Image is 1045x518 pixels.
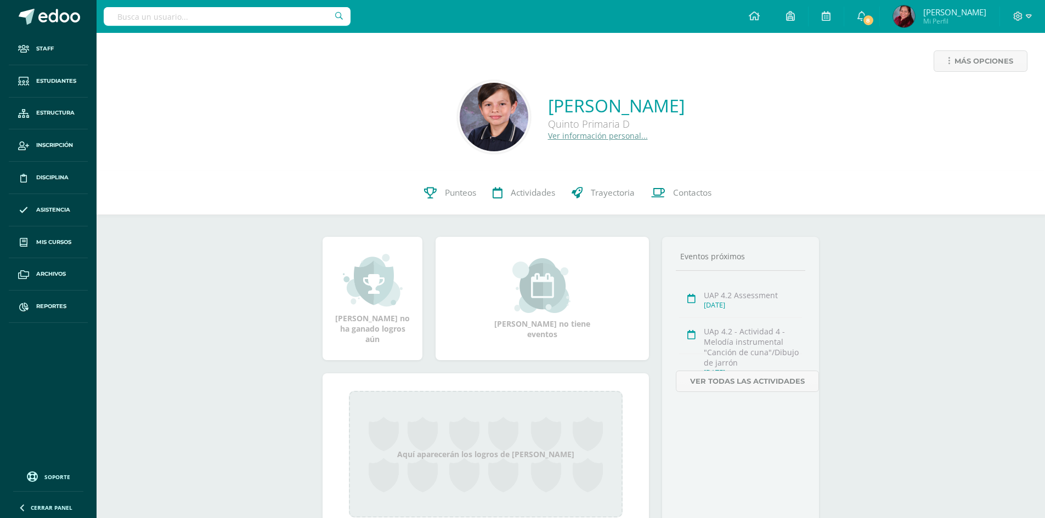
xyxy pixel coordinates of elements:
div: Aquí aparecerán los logros de [PERSON_NAME] [349,391,623,517]
span: Archivos [36,270,66,278]
span: Mi Perfil [923,16,986,26]
div: UAP 4.2 Assessment [704,290,802,300]
img: 93e420fd2644d0faf4c2c37b03b7dfcc.png [460,83,528,151]
span: Soporte [44,473,70,481]
img: event_small.png [512,258,572,313]
div: UAp 4.2 - Actividad 4 - Melodía instrumental "Canción de cuna"/Dibujo de jarrón [704,326,802,368]
span: Más opciones [954,51,1013,71]
a: Contactos [643,171,720,215]
span: Trayectoria [591,187,635,198]
span: Disciplina [36,173,69,182]
div: [PERSON_NAME] no ha ganado logros aún [334,253,411,344]
span: Contactos [673,187,711,198]
a: Ver información personal... [548,130,648,141]
a: Mis cursos [9,226,88,259]
span: Mis cursos [36,238,71,247]
div: Quinto Primaria D [548,117,685,130]
a: Reportes [9,291,88,323]
span: Inscripción [36,141,73,150]
a: Soporte [13,469,83,483]
span: Cerrar panel [31,504,72,511]
a: Punteos [416,171,484,215]
img: achievement_small.png [343,253,403,308]
span: Reportes [36,302,66,311]
div: Eventos próximos [676,251,805,261]
a: Ver todas las actividades [676,371,819,392]
input: Busca un usuario... [104,7,351,26]
a: [PERSON_NAME] [548,94,685,117]
span: Staff [36,44,54,53]
div: [DATE] [704,368,802,377]
a: Disciplina [9,162,88,194]
span: Estudiantes [36,77,76,86]
span: 8 [862,14,874,26]
span: Actividades [511,187,555,198]
a: Estudiantes [9,65,88,98]
div: [PERSON_NAME] no tiene eventos [488,258,597,339]
div: [DATE] [704,300,802,310]
span: [PERSON_NAME] [923,7,986,18]
a: Asistencia [9,194,88,226]
a: Inscripción [9,129,88,162]
img: 00c1b1db20a3e38a90cfe610d2c2e2f3.png [893,5,915,27]
a: Archivos [9,258,88,291]
span: Estructura [36,109,75,117]
a: Trayectoria [563,171,643,215]
a: Staff [9,33,88,65]
a: Estructura [9,98,88,130]
a: Actividades [484,171,563,215]
span: Asistencia [36,206,70,214]
span: Punteos [445,187,476,198]
a: Más opciones [934,50,1027,72]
